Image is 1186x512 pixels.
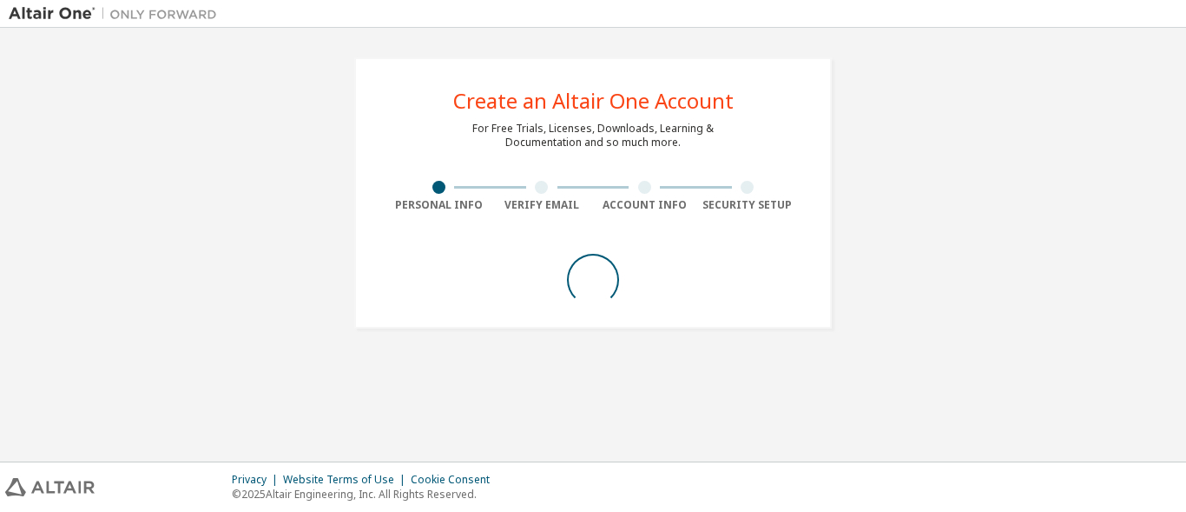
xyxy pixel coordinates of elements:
[491,198,594,212] div: Verify Email
[5,478,95,496] img: altair_logo.svg
[9,5,226,23] img: Altair One
[593,198,696,212] div: Account Info
[232,473,283,487] div: Privacy
[283,473,411,487] div: Website Terms of Use
[472,122,714,150] div: For Free Trials, Licenses, Downloads, Learning & Documentation and so much more.
[387,198,491,212] div: Personal Info
[232,487,500,502] p: © 2025 Altair Engineering, Inc. All Rights Reserved.
[696,198,800,212] div: Security Setup
[453,90,734,111] div: Create an Altair One Account
[411,473,500,487] div: Cookie Consent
